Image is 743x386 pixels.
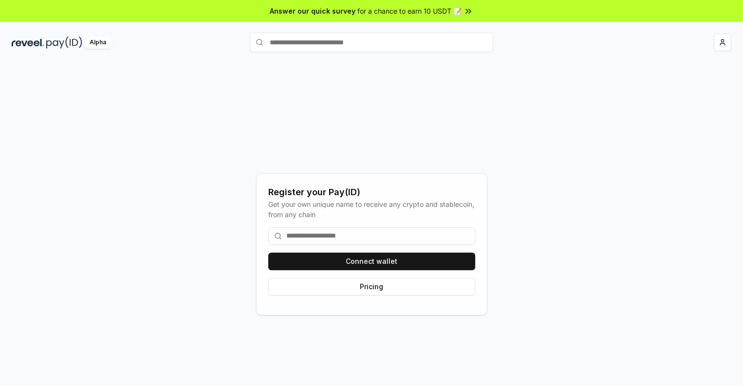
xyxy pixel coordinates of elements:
span: Answer our quick survey [270,6,355,16]
img: reveel_dark [12,37,44,49]
div: Get your own unique name to receive any crypto and stablecoin, from any chain [268,199,475,220]
button: Connect wallet [268,253,475,270]
div: Register your Pay(ID) [268,185,475,199]
span: for a chance to earn 10 USDT 📝 [357,6,462,16]
button: Pricing [268,278,475,295]
img: pay_id [46,37,82,49]
div: Alpha [84,37,111,49]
